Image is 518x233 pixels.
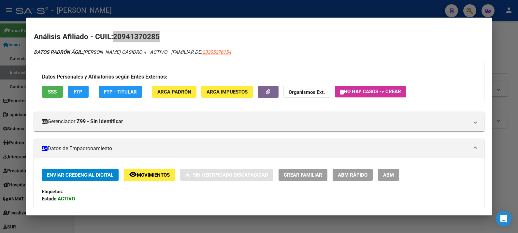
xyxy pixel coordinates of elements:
[34,112,484,131] mat-expansion-panel-header: Gerenciador:Z99 - Sin Identificar
[289,89,325,95] strong: Organismos Ext.
[99,86,142,98] button: FTP - Titular
[42,73,476,81] h3: Datos Personales y Afiliatorios según Entes Externos:
[68,86,89,98] button: FTP
[47,172,113,178] span: Enviar Credencial Digital
[34,49,231,55] i: | ACTIVO |
[34,31,484,42] h2: Análisis Afiliado - CUIL:
[77,118,123,125] strong: Z99 - Sin Identificar
[283,86,330,98] button: Organismos Ext.
[34,49,145,55] span: [PERSON_NAME] CASIDRO -
[383,172,394,178] span: ABM
[207,89,248,95] span: ARCA Impuestos
[48,89,57,95] span: SSS
[496,211,511,226] div: Open Intercom Messenger
[34,139,484,158] mat-expansion-panel-header: Datos de Empadronamiento
[42,169,119,181] button: Enviar Credencial Digital
[279,169,327,181] button: Crear Familiar
[58,196,75,202] strong: ACTIVO
[124,169,175,181] button: Movimientos
[335,86,406,97] button: No hay casos -> Crear
[340,89,401,95] span: No hay casos -> Crear
[42,196,58,202] strong: Estado:
[157,89,191,95] span: ARCA Padrón
[378,169,399,181] button: ABM
[333,169,373,181] button: ABM Rápido
[129,170,137,178] mat-icon: remove_red_eye
[113,32,160,41] span: 20941370285
[42,189,63,195] strong: Etiquetas:
[201,86,253,98] button: ARCA Impuestos
[338,172,367,178] span: ABM Rápido
[202,49,231,55] span: 23305276154
[74,89,82,95] span: FTP
[284,172,322,178] span: Crear Familiar
[42,118,469,125] mat-panel-title: Gerenciador:
[193,172,268,178] span: Sin Certificado Discapacidad
[172,49,231,55] span: FAMILIAR DE:
[42,145,469,153] mat-panel-title: Datos de Empadronamiento
[180,169,273,181] button: Sin Certificado Discapacidad
[152,86,196,98] button: ARCA Padrón
[42,86,63,98] button: SSS
[137,172,170,178] span: Movimientos
[34,49,83,55] strong: DATOS PADRÓN ÁGIL:
[104,89,137,95] span: FTP - Titular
